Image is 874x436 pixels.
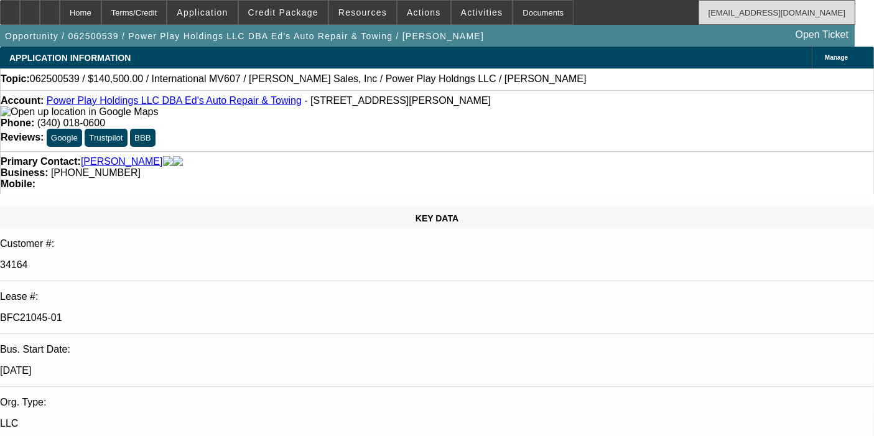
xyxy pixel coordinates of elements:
button: Activities [452,1,513,24]
img: Open up location in Google Maps [1,106,158,118]
strong: Account: [1,95,44,106]
strong: Topic: [1,73,30,85]
span: APPLICATION INFORMATION [9,53,131,63]
span: Opportunity / 062500539 / Power Play Holdings LLC DBA Ed's Auto Repair & Towing / [PERSON_NAME] [5,31,484,41]
button: BBB [130,129,156,147]
img: facebook-icon.png [163,156,173,167]
span: Manage [825,54,848,61]
a: Power Play Holdings LLC DBA Ed's Auto Repair & Towing [47,95,302,106]
a: [PERSON_NAME] [81,156,163,167]
button: Trustpilot [85,129,127,147]
strong: Reviews: [1,132,44,142]
a: Open Ticket [791,24,853,45]
span: Application [177,7,228,17]
strong: Phone: [1,118,34,128]
span: Actions [407,7,441,17]
span: 062500539 / $140,500.00 / International MV607 / [PERSON_NAME] Sales, Inc / Power Play Holdngs LLC... [30,73,587,85]
span: Activities [461,7,503,17]
button: Resources [329,1,396,24]
button: Credit Package [239,1,328,24]
span: (340) 018-0600 [37,118,105,128]
strong: Business: [1,167,48,178]
a: View Google Maps [1,106,158,117]
img: linkedin-icon.png [173,156,183,167]
strong: Primary Contact: [1,156,81,167]
button: Actions [397,1,450,24]
button: Google [47,129,82,147]
span: KEY DATA [416,213,458,223]
strong: Mobile: [1,179,35,189]
span: - [STREET_ADDRESS][PERSON_NAME] [304,95,491,106]
span: Credit Package [248,7,318,17]
button: Application [167,1,237,24]
span: [PHONE_NUMBER] [51,167,141,178]
span: Resources [338,7,387,17]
